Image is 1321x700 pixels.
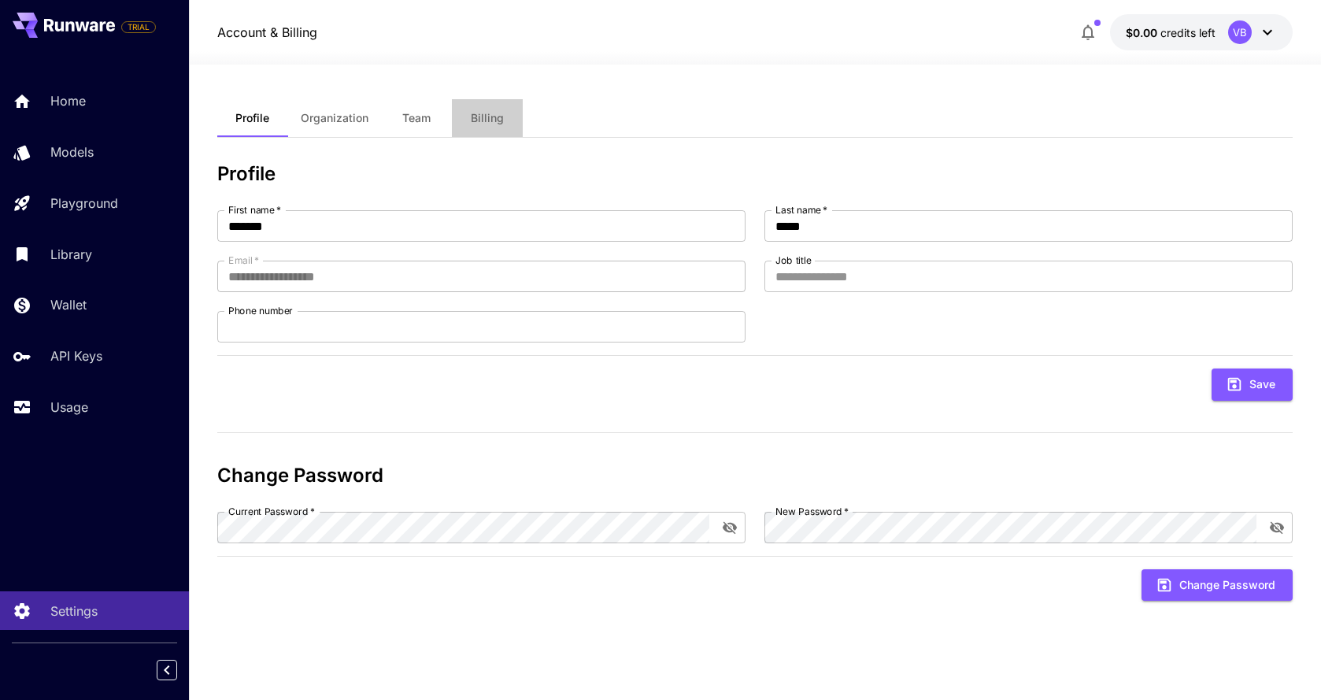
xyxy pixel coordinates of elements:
[50,91,86,110] p: Home
[235,111,269,125] span: Profile
[50,245,92,264] p: Library
[1126,26,1160,39] span: $0.00
[471,111,504,125] span: Billing
[50,143,94,161] p: Models
[168,656,189,684] div: Collapse sidebar
[716,513,744,542] button: toggle password visibility
[1110,14,1293,50] button: $0.00VB
[50,194,118,213] p: Playground
[775,254,812,267] label: Job title
[50,295,87,314] p: Wallet
[402,111,431,125] span: Team
[217,465,1293,487] h3: Change Password
[217,23,317,42] a: Account & Billing
[1126,24,1216,41] div: $0.00
[301,111,368,125] span: Organization
[775,505,849,518] label: New Password
[1263,513,1291,542] button: toggle password visibility
[228,254,259,267] label: Email
[50,398,88,417] p: Usage
[217,23,317,42] nav: breadcrumb
[775,203,827,217] label: Last name
[157,660,177,680] button: Collapse sidebar
[1142,569,1293,602] button: Change Password
[121,17,156,36] span: Add your payment card to enable full platform functionality.
[228,505,315,518] label: Current Password
[217,163,1293,185] h3: Profile
[228,203,281,217] label: First name
[228,304,293,317] label: Phone number
[122,21,155,33] span: TRIAL
[50,602,98,620] p: Settings
[1228,20,1252,44] div: VB
[1212,369,1293,401] button: Save
[1160,26,1216,39] span: credits left
[50,346,102,365] p: API Keys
